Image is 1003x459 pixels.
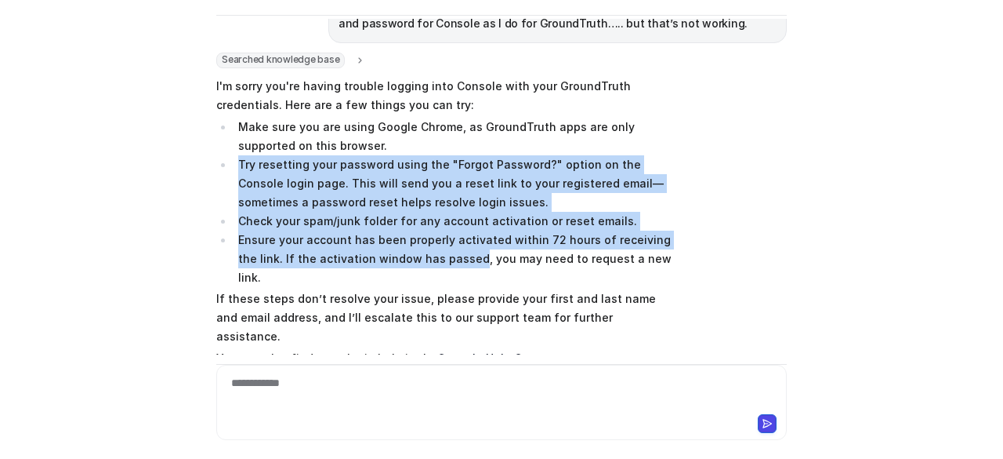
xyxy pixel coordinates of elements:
li: Make sure you are using Google Chrome, as GroundTruth apps are only supported on this browser. [234,118,675,155]
p: I'm sorry you're having trouble logging into Console with your GroundTruth credentials. Here are ... [216,77,675,115]
li: Check your spam/junk folder for any account activation or reset emails. [234,212,675,231]
p: You can also find more login help in the . [216,349,675,368]
a: Console Help Center [437,352,551,365]
span: Searched knowledge base [216,53,345,68]
li: Try resetting your password using the "Forgot Password?" option on the Console login page. This w... [234,155,675,212]
p: If these steps don’t resolve your issue, please provide your first and last name and email addres... [216,290,675,346]
li: Ensure your account has been properly activated within 72 hours of receiving the link. If the act... [234,231,675,287]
